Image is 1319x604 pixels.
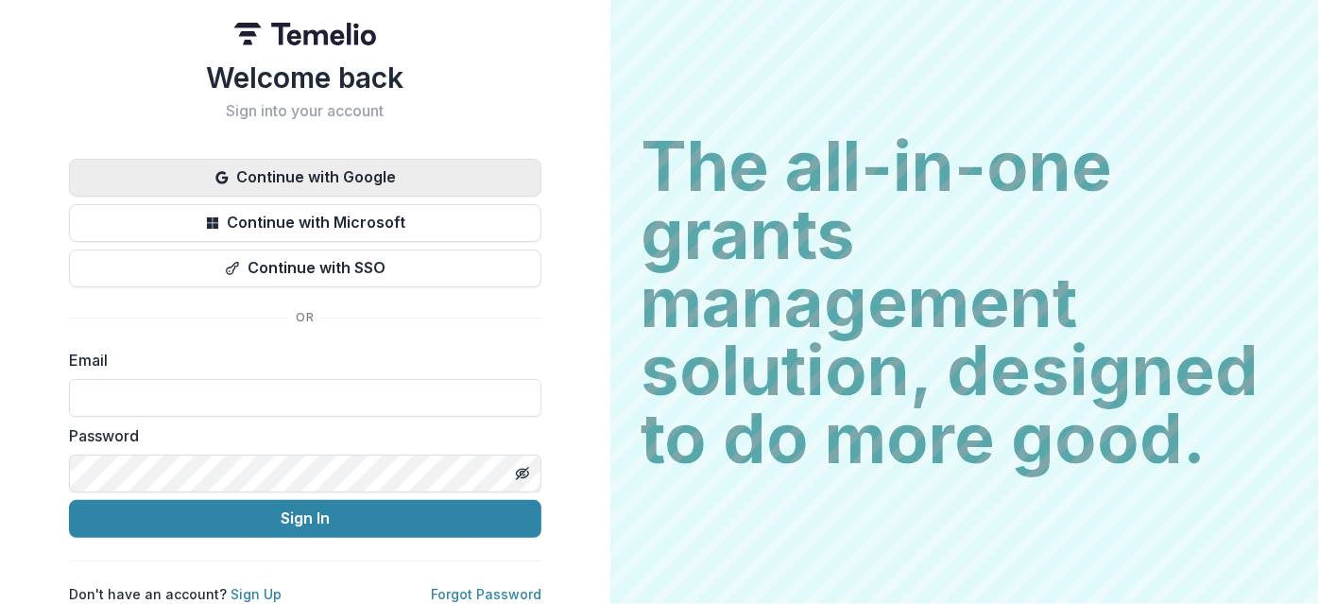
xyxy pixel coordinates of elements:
[69,500,541,538] button: Sign In
[507,458,538,489] button: Toggle password visibility
[69,250,541,287] button: Continue with SSO
[69,102,541,120] h2: Sign into your account
[69,60,541,95] h1: Welcome back
[231,586,282,602] a: Sign Up
[69,349,530,371] label: Email
[69,584,282,604] p: Don't have an account?
[69,159,541,197] button: Continue with Google
[431,586,541,602] a: Forgot Password
[234,23,376,45] img: Temelio
[69,424,530,447] label: Password
[69,204,541,242] button: Continue with Microsoft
